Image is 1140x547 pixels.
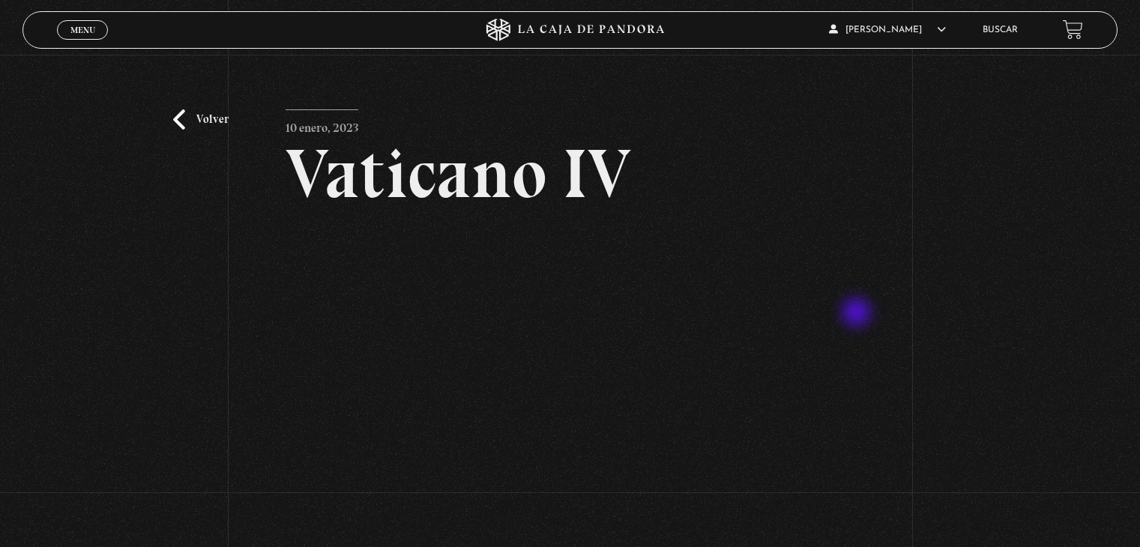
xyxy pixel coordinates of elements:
[286,109,358,139] p: 10 enero, 2023
[1063,19,1083,40] a: View your shopping cart
[286,139,854,208] h2: Vaticano IV
[983,25,1018,34] a: Buscar
[829,25,946,34] span: [PERSON_NAME]
[173,109,229,130] a: Volver
[65,37,100,48] span: Cerrar
[70,25,95,34] span: Menu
